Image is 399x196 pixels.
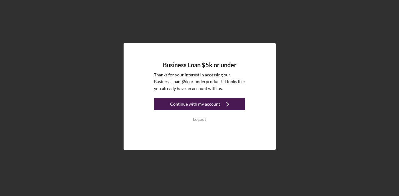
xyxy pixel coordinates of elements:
[154,98,245,112] a: Continue with my account
[163,61,236,68] h4: Business Loan $5k or under
[193,113,206,125] div: Logout
[154,72,245,92] p: Thanks for your interest in accessing our Business Loan $5k or under product! It looks like you a...
[170,98,220,110] div: Continue with my account
[154,113,245,125] button: Logout
[154,98,245,110] button: Continue with my account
